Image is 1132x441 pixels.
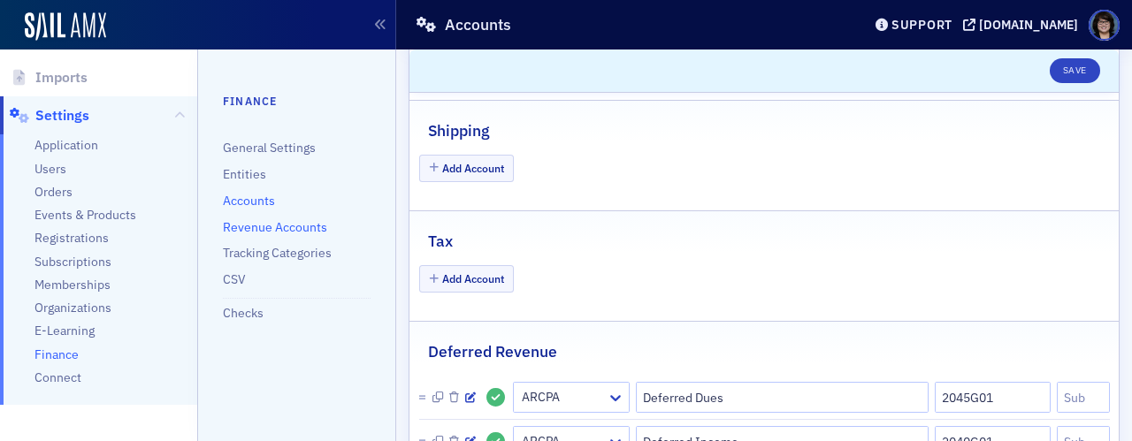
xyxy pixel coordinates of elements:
h4: Finance [223,93,371,109]
a: Finance [34,346,79,363]
a: Imports [10,68,88,87]
a: Orders [34,184,73,201]
a: Settings [10,106,89,125]
div: [DOMAIN_NAME] [979,17,1078,33]
div: Support [891,17,952,33]
a: Checks [223,305,264,321]
a: General Settings [223,140,316,156]
input: Sub [1057,382,1109,413]
h2: Shipping [428,119,489,142]
a: Accounts [223,193,275,209]
a: E-Learning [34,323,95,339]
a: Revenue Accounts [223,219,327,235]
input: Name [636,382,929,413]
a: Memberships [34,277,111,293]
span: Profile [1089,10,1120,41]
a: CSV [223,271,246,287]
h2: Deferred Revenue [428,340,557,363]
img: SailAMX [25,12,106,41]
span: Settings [35,106,89,125]
a: Users [34,161,66,178]
h1: Accounts [445,14,511,35]
a: Events & Products [34,207,136,224]
a: Organizations [34,300,111,316]
a: Tracking Categories [223,245,332,261]
button: Add Account [419,155,515,182]
button: [DOMAIN_NAME] [963,19,1084,31]
input: Primary [935,382,1051,413]
span: Imports [35,68,88,87]
a: Subscriptions [34,254,111,270]
button: Add Account [419,265,515,293]
h2: Tax [428,230,453,253]
a: Entities [223,166,266,182]
a: Application [34,137,98,154]
button: Save [1050,58,1100,83]
a: Connect [34,369,81,386]
a: Registrations [34,230,109,247]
